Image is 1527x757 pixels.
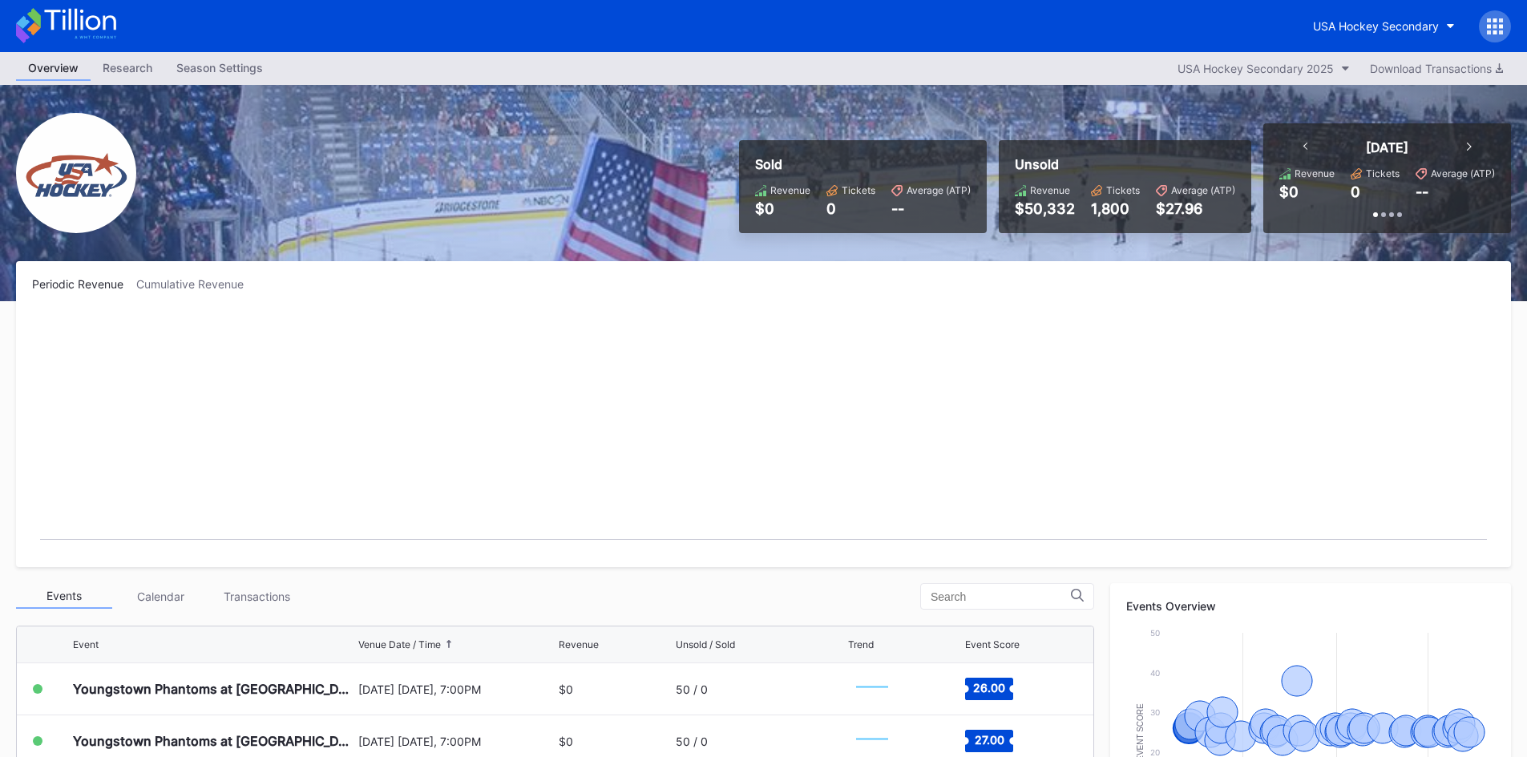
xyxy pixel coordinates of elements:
[1091,200,1140,217] div: 1,800
[1301,11,1467,41] button: USA Hockey Secondary
[16,56,91,81] a: Overview
[1150,668,1160,678] text: 40
[1169,58,1358,79] button: USA Hockey Secondary 2025
[1015,156,1235,172] div: Unsold
[848,638,874,650] div: Trend
[1362,58,1511,79] button: Download Transactions
[1431,167,1495,179] div: Average (ATP)
[1279,183,1299,200] div: $0
[1295,167,1335,179] div: Revenue
[112,584,208,609] div: Calendar
[32,277,136,291] div: Periodic Revenue
[891,200,971,217] div: --
[1150,747,1160,757] text: 20
[1030,184,1070,196] div: Revenue
[1366,139,1408,155] div: [DATE]
[16,584,112,609] div: Events
[770,184,810,196] div: Revenue
[559,638,599,650] div: Revenue
[676,735,708,748] div: 50 / 0
[208,584,305,609] div: Transactions
[1150,707,1160,717] text: 30
[907,184,971,196] div: Average (ATP)
[559,735,573,748] div: $0
[973,681,1005,695] text: 26.00
[73,681,354,697] div: Youngstown Phantoms at [GEOGRAPHIC_DATA] Hockey NTDP U-18
[1156,200,1235,217] div: $27.96
[755,200,810,217] div: $0
[16,113,136,233] img: USA_Hockey_Secondary.png
[91,56,164,79] div: Research
[91,56,164,81] a: Research
[1171,184,1235,196] div: Average (ATP)
[848,669,896,709] svg: Chart title
[164,56,275,79] div: Season Settings
[974,733,1004,747] text: 27.00
[842,184,875,196] div: Tickets
[358,683,555,696] div: [DATE] [DATE], 7:00PM
[1416,183,1428,200] div: --
[32,311,1495,551] svg: Chart title
[1106,184,1140,196] div: Tickets
[1313,19,1439,33] div: USA Hockey Secondary
[136,277,257,291] div: Cumulative Revenue
[1351,183,1360,200] div: 0
[1178,62,1334,75] div: USA Hockey Secondary 2025
[1126,599,1495,613] div: Events Overview
[73,733,354,749] div: Youngstown Phantoms at [GEOGRAPHIC_DATA] Hockey NTDP U-18
[164,56,275,81] a: Season Settings
[73,638,99,650] div: Event
[1015,200,1075,217] div: $50,332
[559,683,573,696] div: $0
[358,735,555,748] div: [DATE] [DATE], 7:00PM
[965,638,1020,650] div: Event Score
[826,200,875,217] div: 0
[931,590,1071,603] input: Search
[1150,628,1160,638] text: 50
[676,683,708,696] div: 50 / 0
[1366,167,1400,179] div: Tickets
[755,156,971,172] div: Sold
[1370,62,1503,75] div: Download Transactions
[676,638,735,650] div: Unsold / Sold
[358,638,441,650] div: Venue Date / Time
